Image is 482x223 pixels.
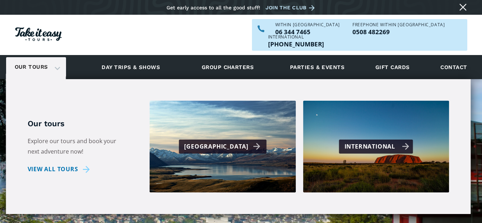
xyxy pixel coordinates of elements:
p: 06 344 7465 [275,29,340,35]
a: View all tours [28,164,93,174]
p: 0508 482269 [352,29,445,35]
a: Contact [437,57,471,77]
a: Close message [457,1,469,13]
div: Freephone WITHIN [GEOGRAPHIC_DATA] [352,23,445,27]
div: International [268,35,324,39]
a: Call us outside of NZ on +6463447465 [268,41,324,47]
div: International [345,141,410,152]
a: Parties & events [286,57,348,77]
a: [GEOGRAPHIC_DATA] [150,101,296,192]
a: International [303,101,449,192]
p: [PHONE_NUMBER] [268,41,324,47]
a: Homepage [15,24,62,46]
a: Call us within NZ on 063447465 [275,29,340,35]
div: WITHIN [GEOGRAPHIC_DATA] [275,23,340,27]
a: Call us freephone within NZ on 0508482269 [352,29,445,35]
a: Gift cards [372,57,413,77]
a: Join the club [266,3,317,12]
a: Our tours [9,59,53,76]
a: Day trips & shows [93,57,169,77]
div: [GEOGRAPHIC_DATA] [184,141,263,152]
p: Explore our tours and book your next adventure now! [28,136,128,157]
img: Take it easy Tours logo [15,27,62,41]
nav: Our tours [6,79,471,214]
a: Group charters [193,57,263,77]
div: Our tours [6,57,66,77]
div: Get early access to all the good stuff! [167,5,260,10]
h5: Our tours [28,119,128,129]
